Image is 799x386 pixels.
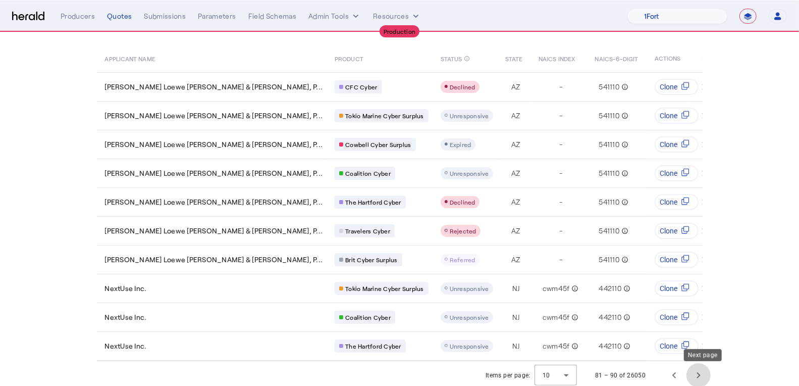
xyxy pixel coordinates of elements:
span: Clone [660,82,677,92]
img: Herald Logo [12,12,44,21]
span: Brit Cyber Surplus [345,256,398,264]
span: PRODUCT [335,53,363,63]
button: Clone [655,280,699,297]
span: AZ [511,226,520,236]
button: Clone [655,108,699,124]
span: Tokio Marine Cyber Surplus [345,112,424,120]
div: Producers [61,11,95,21]
div: Items per page: [486,370,530,380]
span: 442110 [599,312,622,322]
mat-icon: info_outline [570,341,579,351]
span: [PERSON_NAME] Loewe [PERSON_NAME] & [PERSON_NAME], P... [105,197,323,207]
button: Clone [655,309,699,325]
span: NJ [512,283,520,294]
button: Resources dropdown menu [373,11,421,21]
span: Unresponsive [450,170,489,177]
span: NJ [512,341,520,351]
span: NextUse Inc. [105,283,147,294]
span: Referred [450,256,475,263]
span: Declined [450,199,475,206]
span: AZ [511,255,520,265]
span: 442110 [599,283,622,294]
span: Tokio Marine Cyber Surplus [345,284,424,293]
mat-icon: info_outline [621,341,630,351]
span: 541110 [599,168,620,178]
span: AZ [511,111,520,121]
button: Clone [655,252,699,268]
button: Clone [655,223,699,239]
mat-icon: info_outline [619,226,628,236]
span: NextUse Inc. [105,341,147,351]
span: - [559,226,562,236]
span: Coalition Cyber [345,169,391,177]
button: Clone [655,338,699,354]
span: Cowbell Cyber Surplus [345,140,411,149]
button: Clone [655,165,699,181]
span: [PERSON_NAME] Loewe [PERSON_NAME] & [PERSON_NAME], P... [105,255,323,265]
span: Unresponsive [450,112,489,119]
span: 442110 [599,341,622,351]
span: cwm45f [543,312,570,322]
span: Unresponsive [450,314,489,321]
mat-icon: info_outline [619,197,628,207]
span: Clone [660,111,677,121]
span: STATE [505,53,522,63]
span: [PERSON_NAME] Loewe [PERSON_NAME] & [PERSON_NAME], P... [105,82,323,92]
mat-icon: info_outline [570,283,579,294]
span: cwm45f [543,341,570,351]
div: Submissions [144,11,186,21]
span: - [559,82,562,92]
span: STATUS [441,53,462,63]
span: NJ [512,312,520,322]
span: - [559,139,562,150]
span: The Hartford Cyber [345,342,401,350]
mat-icon: info_outline [619,111,628,121]
span: AZ [511,139,520,150]
span: 541110 [599,197,620,207]
button: Clone [655,194,699,210]
span: Clone [660,197,677,207]
span: Expired [450,141,471,148]
span: Clone [660,283,677,294]
span: Travelers Cyber [345,227,390,235]
mat-icon: info_outline [619,82,628,92]
span: 541110 [599,255,620,265]
span: The Hartford Cyber [345,198,401,206]
th: ACTIONS [646,44,703,72]
mat-icon: info_outline [619,139,628,150]
span: Clone [660,226,677,236]
span: - [559,168,562,178]
span: Clone [660,255,677,265]
span: Unresponsive [450,285,489,292]
button: Clone [655,136,699,153]
span: NAICS INDEX [539,53,575,63]
span: NextUse Inc. [105,312,147,322]
span: - [559,111,562,121]
span: [PERSON_NAME] Loewe [PERSON_NAME] & [PERSON_NAME], P... [105,168,323,178]
span: Declined [450,83,475,90]
span: 541110 [599,139,620,150]
mat-icon: info_outline [619,168,628,178]
span: cwm45f [543,283,570,294]
span: Clone [660,168,677,178]
span: AZ [511,197,520,207]
div: Next page [684,349,722,361]
mat-icon: info_outline [464,53,470,64]
span: CFC Cyber [345,83,377,91]
span: Clone [660,341,677,351]
div: Parameters [198,11,236,21]
mat-icon: info_outline [621,312,630,322]
span: NAICS-6-DIGIT [595,53,638,63]
span: AZ [511,168,520,178]
mat-icon: info_outline [621,283,630,294]
span: Clone [660,139,677,150]
span: Rejected [450,227,476,234]
span: - [559,197,562,207]
span: 541110 [599,226,620,236]
div: Production [380,25,420,37]
mat-icon: info_outline [570,312,579,322]
span: 541110 [599,111,620,121]
span: APPLICANT NAME [105,53,155,63]
span: 541110 [599,82,620,92]
span: [PERSON_NAME] Loewe [PERSON_NAME] & [PERSON_NAME], P... [105,139,323,150]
